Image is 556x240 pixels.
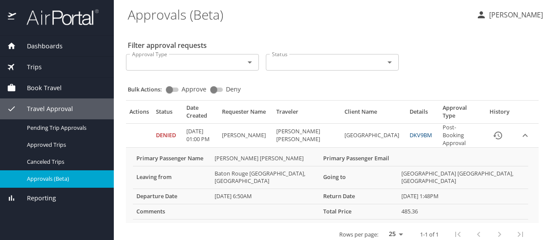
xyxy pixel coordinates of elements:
td: 485.36 [398,204,528,220]
th: Traveler [273,104,341,123]
th: History [484,104,515,123]
span: Pending Trip Approvals [27,124,103,132]
th: Status [152,104,183,123]
th: Details [406,104,439,123]
button: History [487,125,508,146]
th: Leaving from [133,166,211,189]
h2: Filter approval requests [128,38,207,52]
td: Denied [152,123,183,147]
th: Departure Date [133,189,211,204]
span: Travel Approval [16,104,73,114]
th: Date Created [183,104,218,123]
button: Open [244,56,256,68]
th: Approval Type [439,104,484,123]
th: Comments [133,204,211,220]
th: Return Date [320,189,398,204]
span: Book Travel [16,83,62,93]
img: airportal-logo.png [17,9,99,26]
td: [DATE] 6:50AM [211,189,320,204]
td: Post-Booking Approval [439,123,484,147]
h1: Approvals (Beta) [128,1,469,28]
th: Actions [126,104,152,123]
td: [PERSON_NAME] [PERSON_NAME] [211,151,320,166]
span: Deny [226,86,241,92]
p: [PERSON_NAME] [486,10,543,20]
span: Trips [16,62,42,72]
p: Rows per page: [339,232,378,237]
button: expand row [519,129,532,142]
span: Dashboards [16,41,63,51]
th: Going to [320,166,398,189]
span: Reporting [16,193,56,203]
td: [DATE] 1:48PM [398,189,528,204]
p: 1-1 of 1 [420,232,439,237]
th: Primary Passenger Email [320,151,398,166]
a: DKV9BM [410,131,432,139]
td: [DATE] 01:00 PM [183,123,218,147]
button: Open [384,56,396,68]
span: Approve [182,86,206,92]
td: [GEOGRAPHIC_DATA] [341,123,406,147]
span: Approved Trips [27,141,103,149]
span: Approvals (Beta) [27,175,103,183]
td: [PERSON_NAME] [218,123,273,147]
th: Client Name [341,104,406,123]
p: Bulk Actions: [128,85,169,93]
img: icon-airportal.png [8,9,17,26]
td: [PERSON_NAME] [PERSON_NAME] [273,123,341,147]
th: Requester Name [218,104,273,123]
td: Baton Rouge [GEOGRAPHIC_DATA], [GEOGRAPHIC_DATA] [211,166,320,189]
th: Total Price [320,204,398,220]
button: [PERSON_NAME] [473,7,546,23]
span: Canceled Trips [27,158,103,166]
th: Primary Passenger Name [133,151,211,166]
table: More info for approvals [133,151,528,220]
td: [GEOGRAPHIC_DATA] [GEOGRAPHIC_DATA], [GEOGRAPHIC_DATA] [398,166,528,189]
